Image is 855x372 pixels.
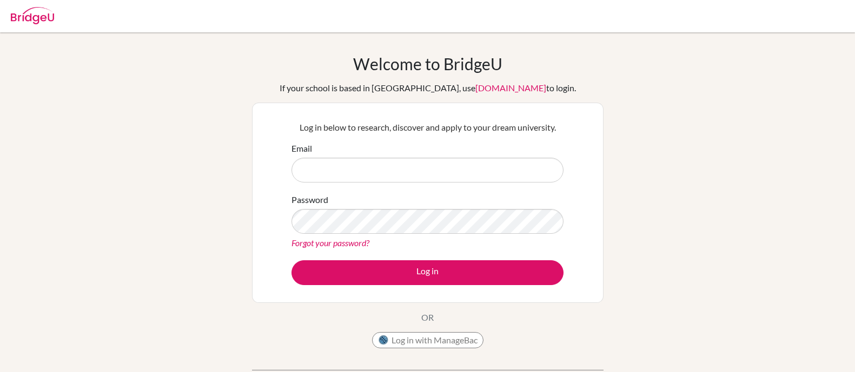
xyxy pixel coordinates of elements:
p: OR [421,311,434,324]
p: Log in below to research, discover and apply to your dream university. [291,121,564,134]
img: Bridge-U [11,7,54,24]
button: Log in [291,260,564,285]
label: Password [291,193,328,206]
button: Log in with ManageBac [372,332,483,348]
label: Email [291,142,312,155]
div: If your school is based in [GEOGRAPHIC_DATA], use to login. [280,82,576,94]
a: Forgot your password? [291,238,369,248]
a: [DOMAIN_NAME] [475,83,546,93]
h1: Welcome to BridgeU [353,54,502,73]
